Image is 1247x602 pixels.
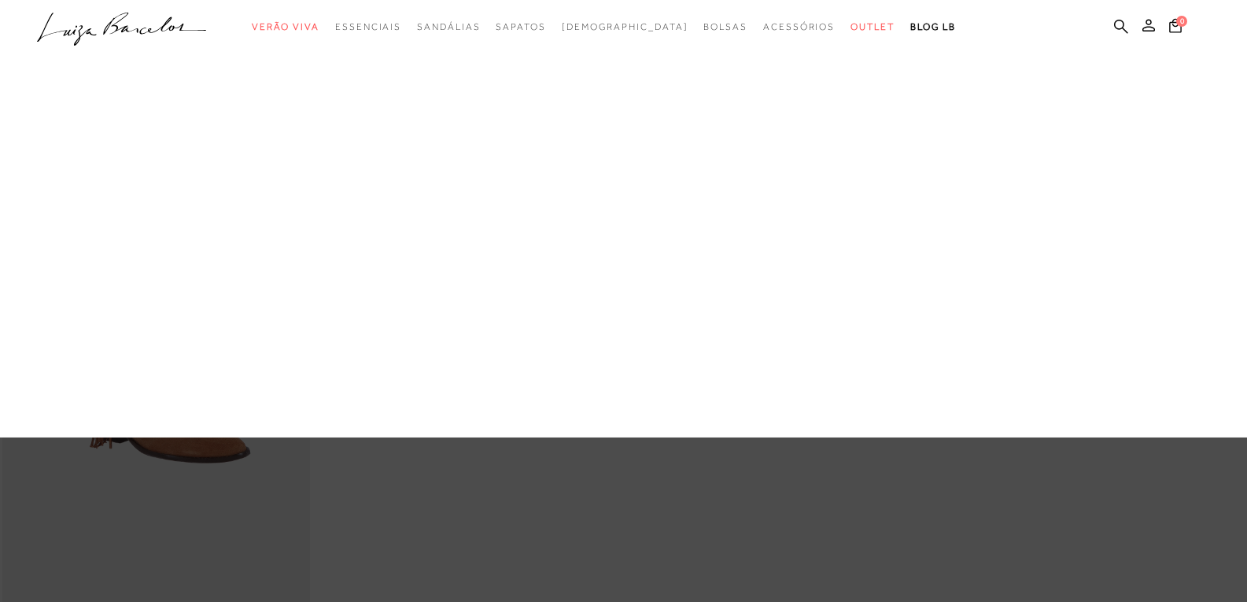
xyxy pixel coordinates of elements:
span: 0 [1176,16,1187,27]
a: categoryNavScreenReaderText [417,13,480,42]
span: Outlet [850,21,895,32]
span: Sapatos [496,21,545,32]
a: categoryNavScreenReaderText [252,13,319,42]
span: [DEMOGRAPHIC_DATA] [562,21,688,32]
a: categoryNavScreenReaderText [850,13,895,42]
a: categoryNavScreenReaderText [496,13,545,42]
span: BLOG LB [910,21,956,32]
button: 0 [1164,17,1186,39]
a: categoryNavScreenReaderText [763,13,835,42]
a: categoryNavScreenReaderText [703,13,747,42]
a: BLOG LB [910,13,956,42]
span: Sandálias [417,21,480,32]
span: Verão Viva [252,21,319,32]
a: noSubCategoriesText [562,13,688,42]
a: categoryNavScreenReaderText [335,13,401,42]
span: Acessórios [763,21,835,32]
span: Bolsas [703,21,747,32]
span: Essenciais [335,21,401,32]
